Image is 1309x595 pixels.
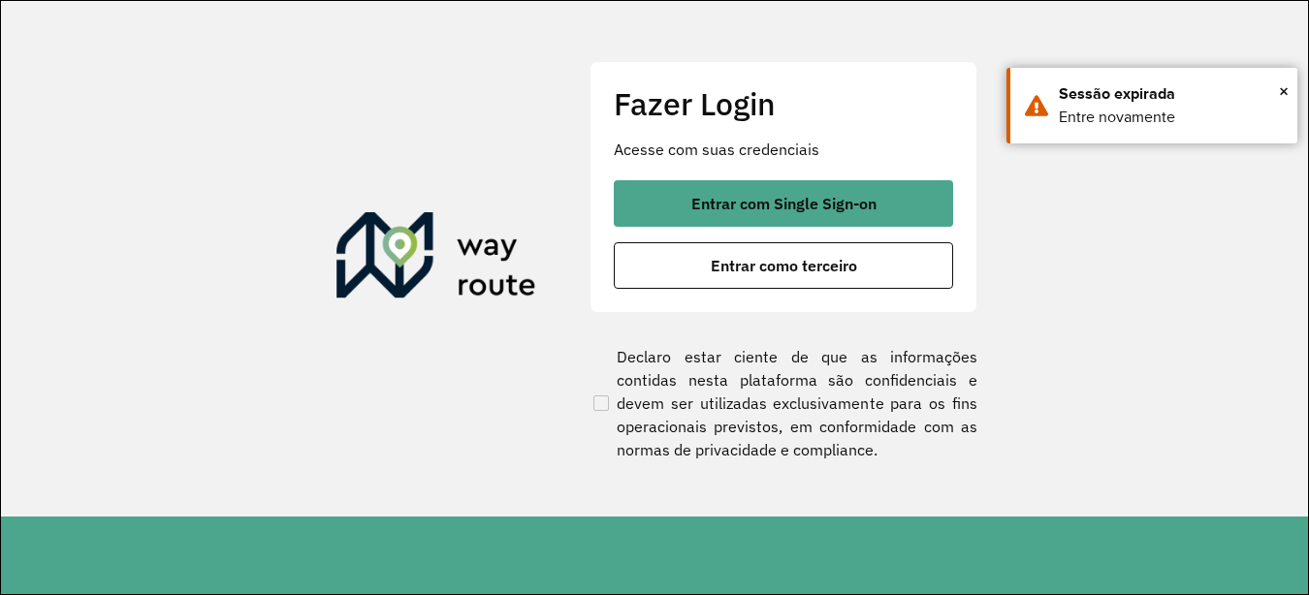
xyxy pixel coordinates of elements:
[614,242,953,289] button: button
[691,196,877,211] span: Entrar com Single Sign-on
[1059,82,1283,106] div: Sessão expirada
[614,85,953,122] h2: Fazer Login
[590,345,977,461] label: Declaro estar ciente de que as informações contidas nesta plataforma são confidenciais e devem se...
[711,258,857,273] span: Entrar como terceiro
[1059,106,1283,129] div: Entre novamente
[1279,77,1289,106] span: ×
[1279,77,1289,106] button: Close
[614,180,953,227] button: button
[614,138,953,161] p: Acesse com suas credenciais
[336,212,536,305] img: Roteirizador AmbevTech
